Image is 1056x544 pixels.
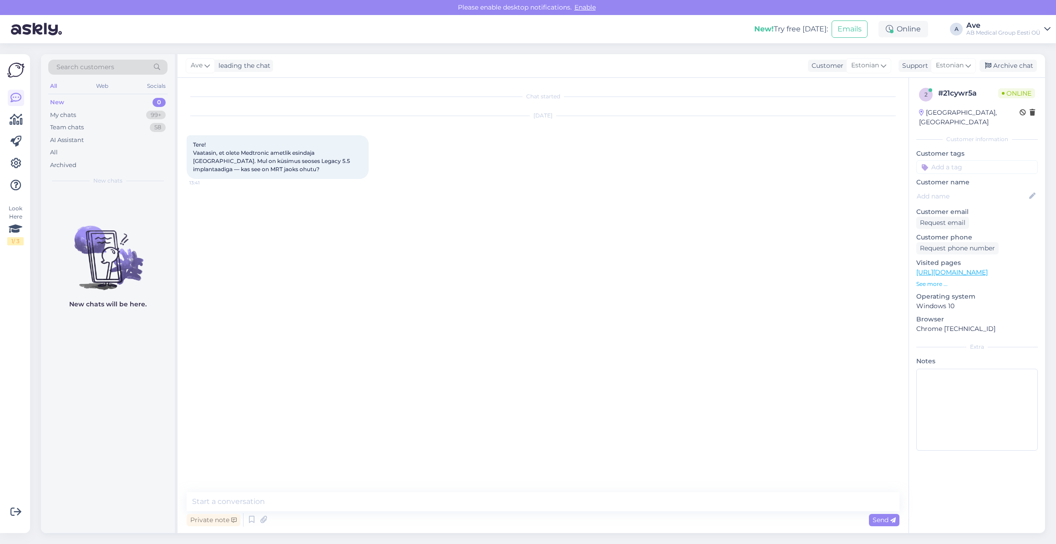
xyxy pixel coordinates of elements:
[938,88,998,99] div: # 21cywr5a
[851,61,879,71] span: Estonian
[187,514,240,526] div: Private note
[572,3,599,11] span: Enable
[193,141,351,173] span: Tere! Vaatasin, et olete Medtronic ametlik esindaja [GEOGRAPHIC_DATA]. Mul on küsimus seoses Lega...
[916,149,1038,158] p: Customer tags
[146,111,166,120] div: 99+
[916,324,1038,334] p: Chrome [TECHNICAL_ID]
[878,21,928,37] div: Online
[187,92,899,101] div: Chat started
[50,161,76,170] div: Archived
[899,61,928,71] div: Support
[924,91,928,98] span: 2
[187,112,899,120] div: [DATE]
[917,191,1027,201] input: Add name
[950,23,963,36] div: A
[873,516,896,524] span: Send
[191,61,203,71] span: Ave
[50,123,84,132] div: Team chats
[916,242,999,254] div: Request phone number
[916,315,1038,324] p: Browser
[916,178,1038,187] p: Customer name
[808,61,843,71] div: Customer
[916,217,969,229] div: Request email
[50,98,64,107] div: New
[145,80,168,92] div: Socials
[916,233,1038,242] p: Customer phone
[919,108,1020,127] div: [GEOGRAPHIC_DATA], [GEOGRAPHIC_DATA]
[50,136,84,145] div: AI Assistant
[916,160,1038,174] input: Add a tag
[916,301,1038,311] p: Windows 10
[754,25,774,33] b: New!
[966,22,1051,36] a: AveAB Medical Group Eesti OÜ
[916,207,1038,217] p: Customer email
[48,80,59,92] div: All
[7,204,24,245] div: Look Here
[93,177,122,185] span: New chats
[916,343,1038,351] div: Extra
[980,60,1037,72] div: Archive chat
[50,111,76,120] div: My chats
[916,280,1038,288] p: See more ...
[215,61,270,71] div: leading the chat
[916,292,1038,301] p: Operating system
[152,98,166,107] div: 0
[56,62,114,72] span: Search customers
[916,258,1038,268] p: Visited pages
[7,237,24,245] div: 1 / 3
[150,123,166,132] div: 58
[754,24,828,35] div: Try free [DATE]:
[94,80,110,92] div: Web
[69,300,147,309] p: New chats will be here.
[998,88,1035,98] span: Online
[936,61,964,71] span: Estonian
[7,61,25,79] img: Askly Logo
[50,148,58,157] div: All
[832,20,868,38] button: Emails
[916,356,1038,366] p: Notes
[41,209,175,291] img: No chats
[916,135,1038,143] div: Customer information
[966,22,1041,29] div: Ave
[916,268,988,276] a: [URL][DOMAIN_NAME]
[966,29,1041,36] div: AB Medical Group Eesti OÜ
[189,179,223,186] span: 13:41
